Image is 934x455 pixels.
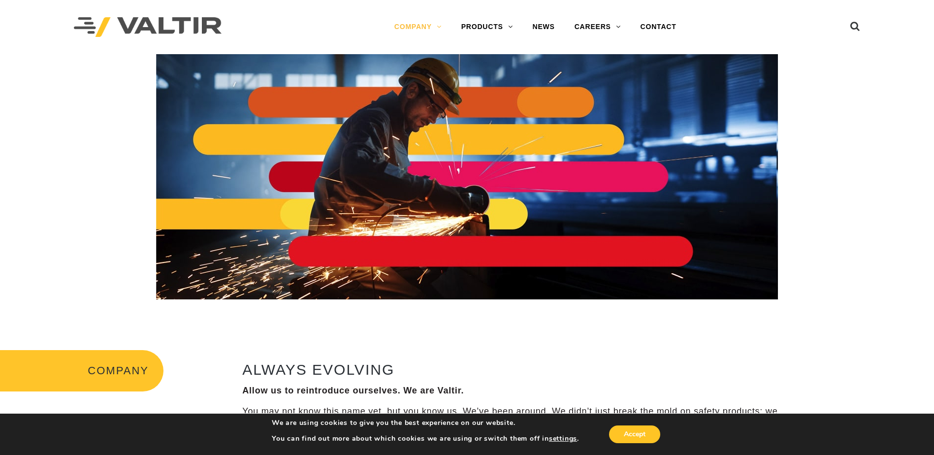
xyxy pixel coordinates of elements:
[74,17,222,37] img: Valtir
[242,361,785,378] h2: ALWAYS EVOLVING
[451,17,523,37] a: PRODUCTS
[565,17,631,37] a: CAREERS
[523,17,565,37] a: NEWS
[609,425,660,443] button: Accept
[272,434,579,443] p: You can find out more about which cookies we are using or switch them off in .
[242,386,464,395] strong: Allow us to reintroduce ourselves. We are Valtir.
[385,17,451,37] a: COMPANY
[549,434,577,443] button: settings
[242,406,785,440] p: You may not know this name yet, but you know us. We’ve been around. We didn’t just break the mold...
[631,17,686,37] a: CONTACT
[272,419,579,427] p: We are using cookies to give you the best experience on our website.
